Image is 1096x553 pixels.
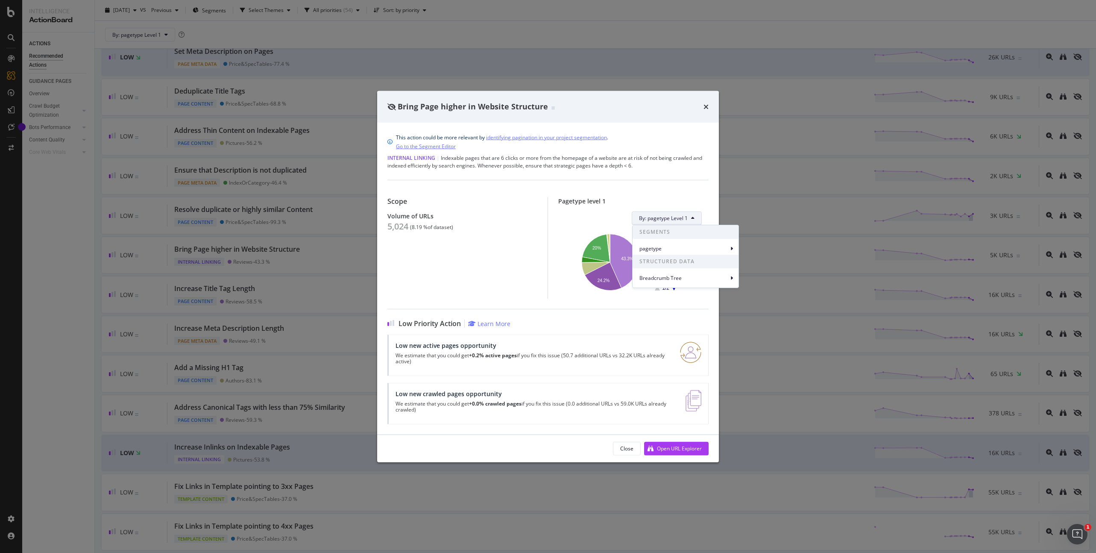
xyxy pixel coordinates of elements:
div: Open URL Explorer [657,445,702,452]
text: 1/2 [662,285,669,291]
div: Low new active pages opportunity [396,341,670,349]
p: We estimate that you could get if you fix this issue (50.7 additional URLs vs 32.2K URLs already ... [396,352,670,364]
span: pagetype [639,245,728,253]
div: Learn More [478,319,510,327]
span: STRUCTURED DATA [633,255,738,268]
div: info banner [387,132,709,150]
button: Close [613,441,641,455]
iframe: Intercom live chat [1067,524,1087,544]
svg: A chart. [565,232,702,291]
div: Close [620,445,633,452]
span: | [437,154,440,161]
p: We estimate that you could get if you fix this issue (0.0 additional URLs vs 59.0K URLs already c... [396,400,675,412]
div: Indexable pages that are 6 clicks or more from the homepage of a website are at risk of not being... [387,154,709,169]
div: This action could be more relevant by . [396,132,608,150]
span: Bring Page higher in Website Structure [398,101,548,112]
text: 43.3% [621,256,633,261]
div: Volume of URLs [387,212,537,219]
div: Pagetype level 1 [558,197,709,204]
button: Open URL Explorer [644,441,709,455]
div: Low new crawled pages opportunity [396,390,675,397]
a: Go to the Segment Editor [396,141,456,150]
span: SEGMENTS [633,225,738,239]
div: eye-slash [387,103,396,110]
div: Scope [387,197,537,205]
img: Equal [551,107,555,109]
span: Internal Linking [387,154,435,161]
span: 1 [1084,524,1091,531]
span: Low Priority Action [399,319,461,327]
span: Breadcrumb Tree [639,274,728,282]
div: times [703,101,709,112]
img: e5DMFwAAAABJRU5ErkJggg== [686,390,701,411]
text: 20% [592,246,601,250]
a: identifying pagination in your project segmentation [486,132,607,141]
span: By: pagetype Level 1 [639,215,688,222]
strong: +0.2% active pages [469,351,517,359]
div: modal [377,91,719,462]
div: 5,024 [387,221,408,231]
img: RO06QsNG.png [680,341,701,363]
div: ( 8.19 % of dataset ) [410,224,453,230]
a: Learn More [468,319,510,327]
strong: +0.0% crawled pages [469,400,522,407]
text: 24.2% [598,278,610,283]
button: By: pagetype Level 1 [632,211,702,225]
